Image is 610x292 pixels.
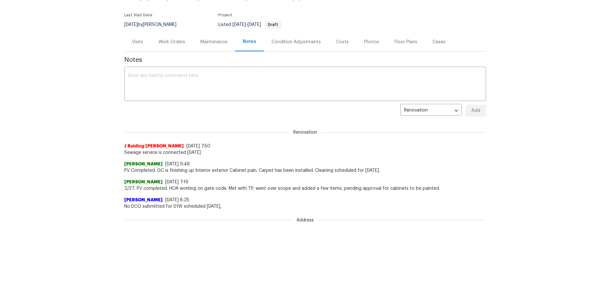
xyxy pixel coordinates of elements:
span: [PERSON_NAME] [124,197,163,203]
span: PV Completed. GC is finishing up Interior exterior Cabinet pain. Carpet has been installed. Clean... [124,167,486,174]
div: Photos [364,39,379,45]
span: Draft [265,23,281,27]
div: Visits [132,39,143,45]
span: [DATE] 7:50 [186,144,210,148]
span: [DATE] [248,22,261,27]
div: Work Orders [159,39,185,45]
span: J Raiding [PERSON_NAME] [124,143,184,149]
span: Address [293,217,318,223]
div: Condition Adjustments [272,39,321,45]
span: Sewage service is connected [DATE] [124,149,486,156]
span: [DATE] [124,22,138,27]
div: Maintenance [200,39,227,45]
span: Listed [218,22,281,27]
span: [DATE] 7:19 [165,180,188,184]
span: - [232,22,261,27]
div: Costs [336,39,349,45]
div: Cases [433,39,445,45]
div: Floor Plans [394,39,417,45]
div: Notes [243,38,256,45]
span: No DCO submitted for D1W scheduled [DATE], [124,203,486,210]
span: [PERSON_NAME] [124,179,163,185]
span: Renovation [289,129,321,136]
span: Project [218,13,232,17]
span: Notes [124,57,486,63]
div: by [PERSON_NAME] [124,21,184,29]
span: 2/27, PV completed. HOA working on gate code. Met with TP, went over scope and added a few items,... [124,185,486,192]
div: Renovation [400,103,462,119]
span: [PERSON_NAME] [124,161,163,167]
span: [DATE] 8:25 [165,198,189,202]
span: [DATE] [232,22,246,27]
span: [DATE] 9:48 [165,162,190,166]
span: Last Visit Date [124,13,152,17]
